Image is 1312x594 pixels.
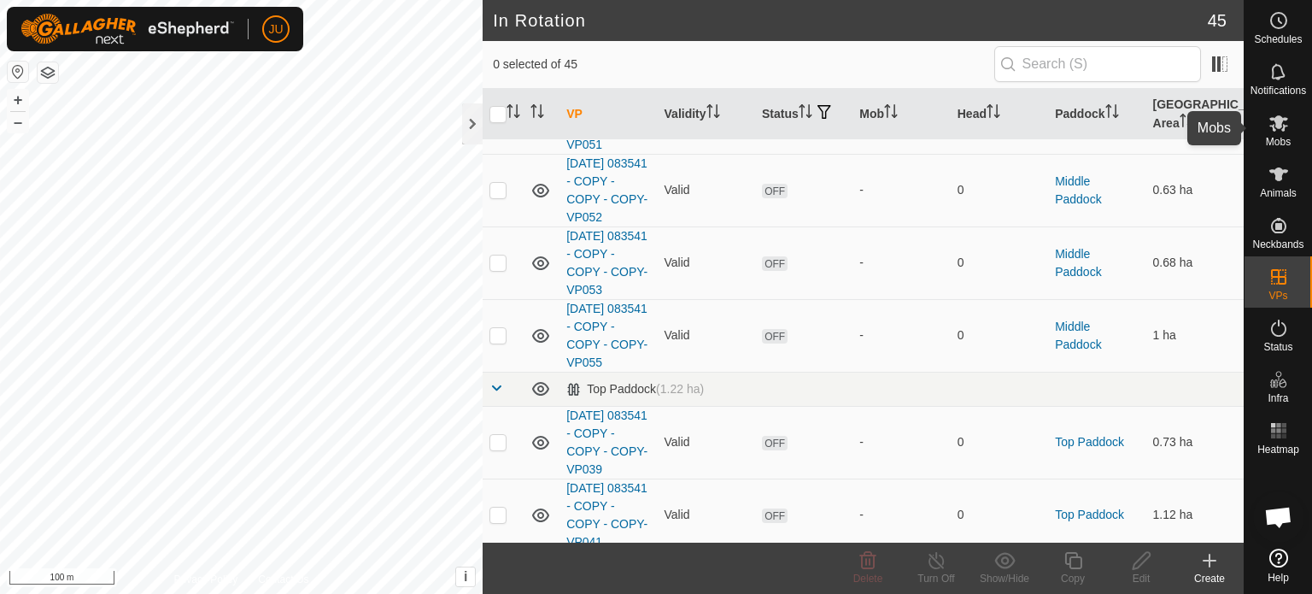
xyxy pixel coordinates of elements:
th: Mob [852,89,950,140]
div: Edit [1107,571,1175,586]
div: - [859,433,943,451]
a: Privacy Policy [174,572,238,587]
th: Paddock [1048,89,1145,140]
span: JU [268,21,283,38]
p-sorticon: Activate to sort [530,107,544,121]
span: OFF [762,436,788,450]
button: i [456,568,475,586]
a: [DATE] 083541 - COPY - COPY - COPY-VP055 [566,302,647,369]
span: Status [1263,342,1292,352]
span: VPs [1268,291,1287,301]
p-sorticon: Activate to sort [1180,116,1193,130]
a: [DATE] 083541 - COPY - COPY - COPY-VP052 [566,156,647,224]
button: Reset Map [8,62,28,82]
td: 0 [951,406,1048,479]
span: 0 selected of 45 [493,56,993,74]
td: 0 [951,479,1048,551]
td: 0.68 ha [1146,226,1244,299]
a: [DATE] 083541 - COPY - COPY - COPY-VP041 [566,481,647,549]
span: OFF [762,256,788,271]
span: Delete [853,573,883,585]
a: [DATE] 083541 - COPY - COPY - COPY-VP053 [566,229,647,297]
span: Help [1268,573,1289,583]
span: Mobs [1266,137,1291,147]
div: - [859,506,943,524]
input: Search (S) [994,46,1201,82]
span: Neckbands [1252,239,1303,250]
a: [DATE] 083541 - COPY - COPY - COPY-VP039 [566,409,647,476]
div: Top Paddock [566,382,704,397]
span: Heatmap [1257,444,1299,455]
p-sorticon: Activate to sort [706,107,720,121]
div: Turn Off [902,571,970,586]
th: VP [559,89,657,140]
h2: In Rotation [493,10,1208,31]
td: 0 [951,226,1048,299]
p-sorticon: Activate to sort [507,107,520,121]
a: Middle Paddock [1055,247,1101,279]
span: 45 [1208,8,1227,33]
div: - [859,326,943,344]
td: Valid [658,406,755,479]
span: Infra [1268,393,1288,403]
button: – [8,112,28,132]
span: Animals [1260,188,1297,198]
a: Contact Us [258,572,308,587]
a: Help [1245,542,1312,590]
span: i [464,569,467,584]
td: Valid [658,226,755,299]
th: Head [951,89,1048,140]
th: Validity [658,89,755,140]
div: Create [1175,571,1244,586]
a: Top Paddock [1055,508,1124,521]
td: 0 [951,154,1048,226]
p-sorticon: Activate to sort [884,107,898,121]
img: Gallagher Logo [20,14,234,44]
span: Notifications [1250,85,1306,96]
td: 0.63 ha [1146,154,1244,226]
th: [GEOGRAPHIC_DATA] Area [1146,89,1244,140]
td: 1 ha [1146,299,1244,372]
button: Map Layers [38,62,58,83]
button: + [8,90,28,110]
td: Valid [658,299,755,372]
span: OFF [762,509,788,523]
span: OFF [762,329,788,344]
td: 1.12 ha [1146,479,1244,551]
div: Show/Hide [970,571,1039,586]
div: Open chat [1253,491,1304,543]
div: - [859,254,943,272]
span: Schedules [1254,34,1302,44]
td: 0 [951,299,1048,372]
td: Valid [658,154,755,226]
a: Middle Paddock [1055,320,1101,351]
td: 0.73 ha [1146,406,1244,479]
div: Copy [1039,571,1107,586]
td: Valid [658,479,755,551]
div: - [859,181,943,199]
p-sorticon: Activate to sort [799,107,812,121]
a: [DATE] 083541 - COPY - COPY - COPY-VP051 [566,84,647,151]
th: Status [755,89,852,140]
p-sorticon: Activate to sort [1105,107,1119,121]
span: (1.22 ha) [656,382,704,396]
p-sorticon: Activate to sort [987,107,1000,121]
a: Top Paddock [1055,435,1124,449]
span: OFF [762,184,788,198]
a: Middle Paddock [1055,174,1101,206]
